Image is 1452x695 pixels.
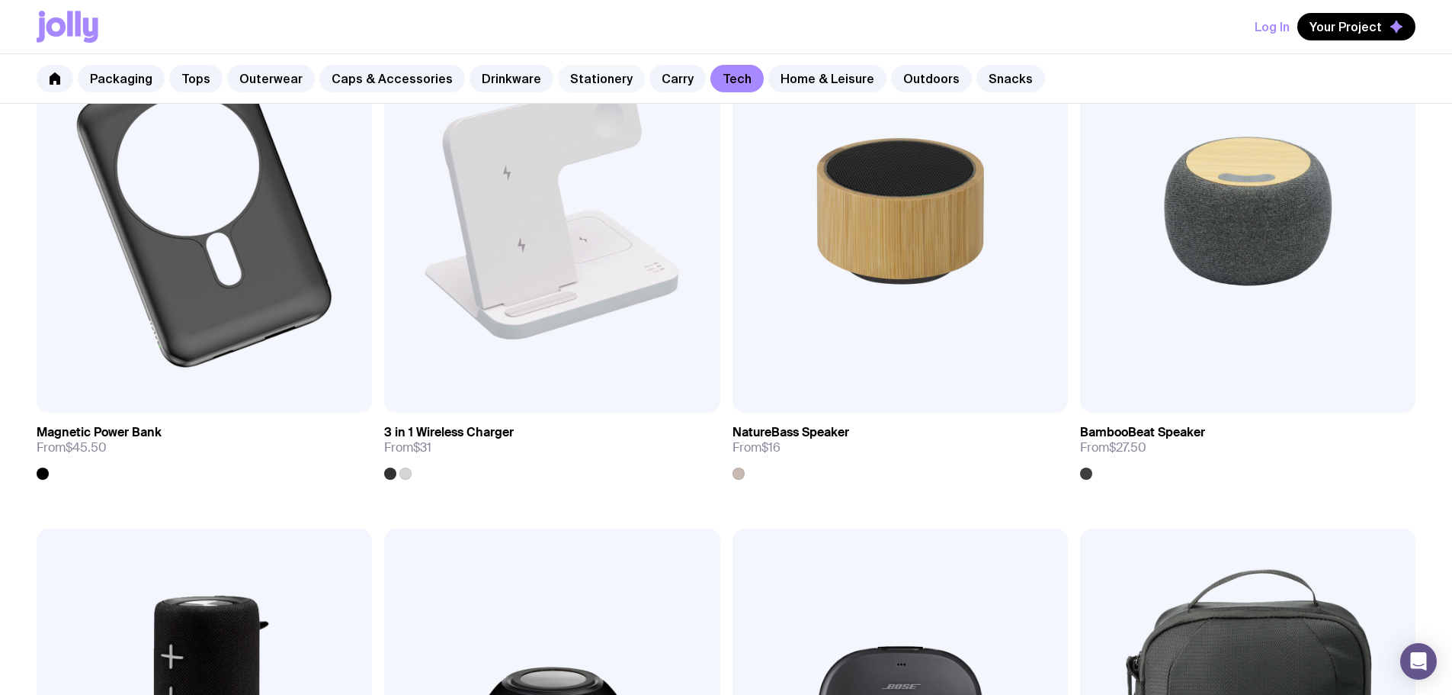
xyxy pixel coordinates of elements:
a: 3 in 1 Wireless ChargerFrom$31 [384,413,720,480]
a: Magnetic Power BankFrom$45.50 [37,413,372,480]
a: Tech [710,65,764,92]
h3: Magnetic Power Bank [37,425,162,440]
a: BambooBeat SpeakerFrom$27.50 [1080,413,1415,480]
button: Your Project [1297,13,1415,40]
h3: 3 in 1 Wireless Charger [384,425,514,440]
div: Open Intercom Messenger [1400,643,1437,680]
span: Your Project [1309,19,1382,34]
a: Tops [169,65,223,92]
h3: BambooBeat Speaker [1080,425,1205,440]
a: Outdoors [891,65,972,92]
a: NatureBass SpeakerFrom$16 [732,413,1068,480]
h3: NatureBass Speaker [732,425,849,440]
span: $27.50 [1109,439,1146,455]
a: Caps & Accessories [319,65,465,92]
a: Snacks [976,65,1045,92]
a: Packaging [78,65,165,92]
span: From [1080,440,1146,455]
span: $45.50 [66,439,107,455]
span: From [732,440,780,455]
a: Drinkware [470,65,553,92]
a: Carry [649,65,706,92]
span: $31 [413,439,431,455]
span: From [384,440,431,455]
a: Outerwear [227,65,315,92]
button: Log In [1255,13,1290,40]
a: Home & Leisure [768,65,886,92]
span: $16 [761,439,780,455]
a: Stationery [558,65,645,92]
span: From [37,440,107,455]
